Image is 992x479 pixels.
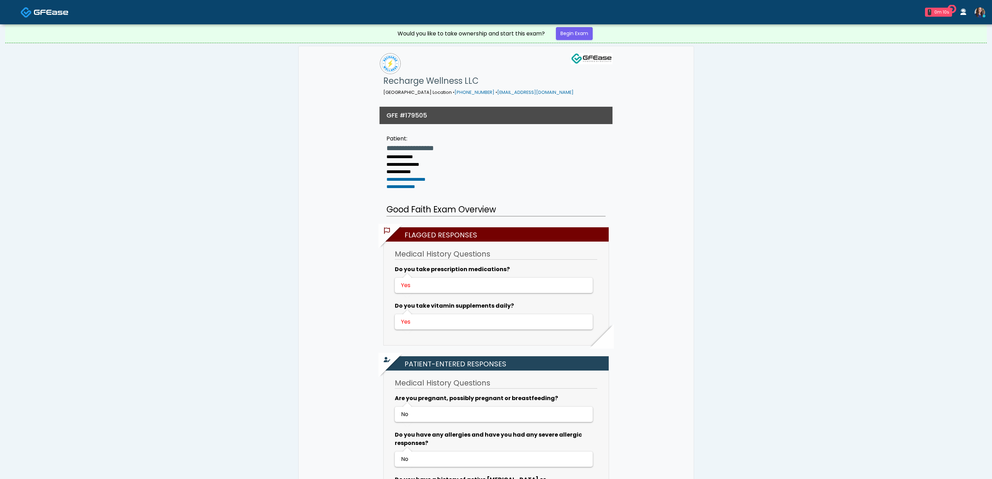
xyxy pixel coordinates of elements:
[453,89,455,95] span: •
[975,7,985,18] img: Kristin Adams
[395,431,582,447] b: Do you have any allergies and have you had any severe allergic responses?
[495,89,497,95] span: •
[387,227,609,242] h2: Flagged Responses
[34,9,68,16] img: Docovia
[380,53,401,74] img: Recharge Wellness LLC
[921,5,956,19] a: 1 0m 10s
[571,53,612,64] img: GFEase Logo
[395,394,558,402] b: Are you pregnant, possibly pregnant or breastfeeding?
[497,89,574,95] a: [EMAIL_ADDRESS][DOMAIN_NAME]
[934,9,949,15] div: 0m 10s
[383,89,574,95] small: [GEOGRAPHIC_DATA] Location
[401,455,408,463] span: No
[455,89,494,95] a: [PHONE_NUMBER]
[401,318,585,326] div: Yes
[20,1,68,23] a: Docovia
[395,249,597,260] h3: Medical History Questions
[386,135,434,143] div: Patient:
[401,410,408,418] span: No
[556,27,593,40] a: Begin Exam
[20,7,32,18] img: Docovia
[395,378,597,389] h3: Medical History Questions
[387,356,609,371] h2: Patient-entered Responses
[386,111,427,120] h3: GFE #179505
[395,302,514,310] b: Do you take vitamin supplements daily?
[386,203,606,217] h2: Good Faith Exam Overview
[383,74,574,88] h1: Recharge Wellness LLC
[398,30,545,38] div: Would you like to take ownership and start this exam?
[928,9,931,15] div: 1
[395,265,510,273] b: Do you take prescription medications?
[401,281,585,290] div: Yes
